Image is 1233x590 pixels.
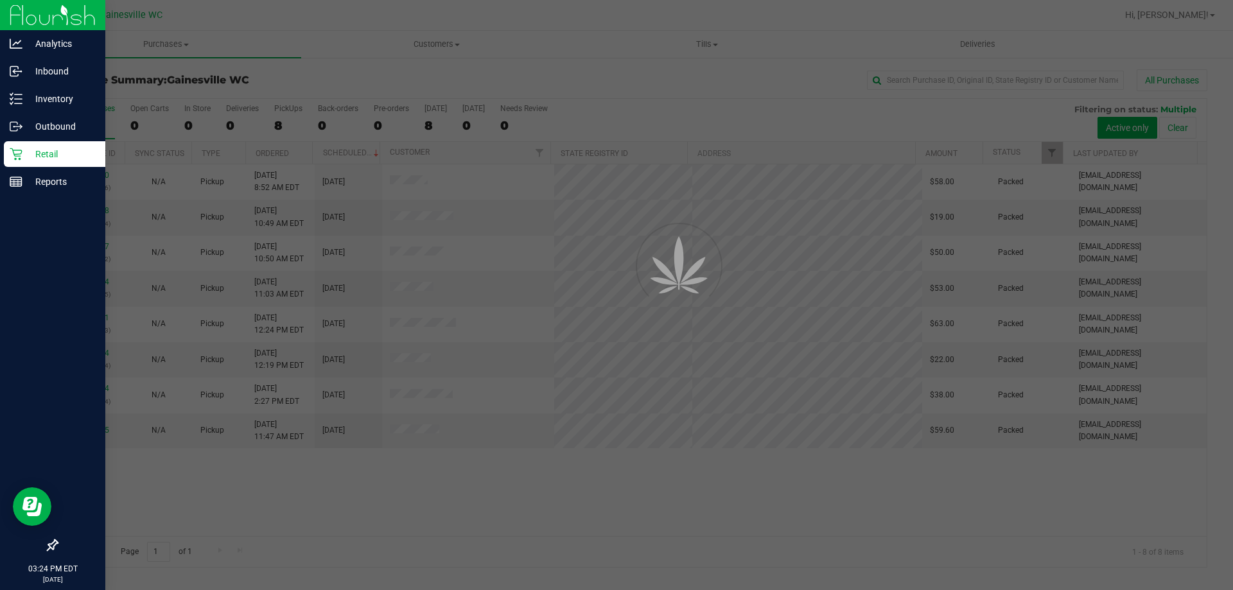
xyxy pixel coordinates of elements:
[10,37,22,50] inline-svg: Analytics
[10,65,22,78] inline-svg: Inbound
[10,92,22,105] inline-svg: Inventory
[13,487,51,526] iframe: Resource center
[22,119,100,134] p: Outbound
[22,146,100,162] p: Retail
[22,91,100,107] p: Inventory
[22,174,100,189] p: Reports
[6,575,100,584] p: [DATE]
[10,148,22,161] inline-svg: Retail
[6,563,100,575] p: 03:24 PM EDT
[22,64,100,79] p: Inbound
[22,36,100,51] p: Analytics
[10,175,22,188] inline-svg: Reports
[10,120,22,133] inline-svg: Outbound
